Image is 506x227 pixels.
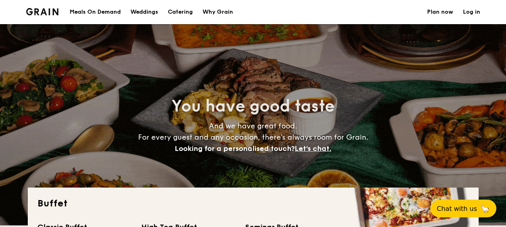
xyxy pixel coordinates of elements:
span: Chat with us [437,205,477,213]
a: Logotype [26,8,59,15]
span: 🦙 [480,204,490,213]
button: Chat with us🦙 [430,200,496,217]
span: Let's chat. [295,144,331,153]
img: Grain [26,8,59,15]
h2: Buffet [37,197,469,210]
